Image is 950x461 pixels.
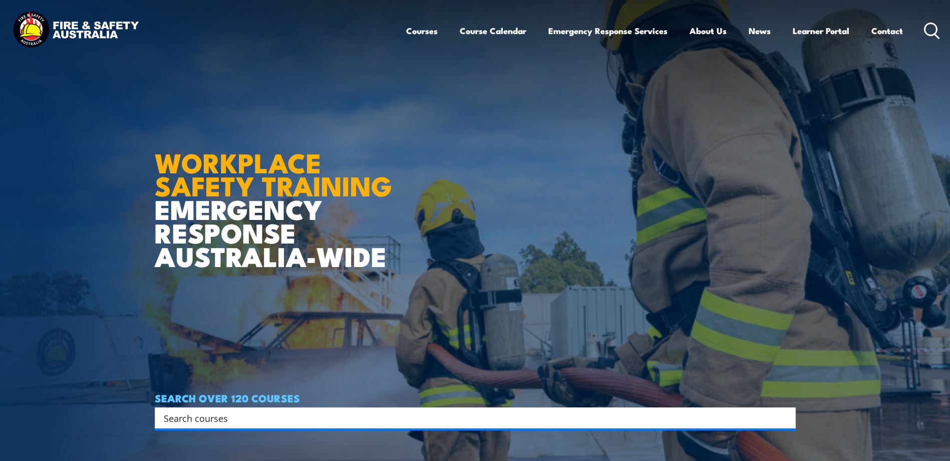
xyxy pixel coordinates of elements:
a: Learner Portal [793,18,849,44]
input: Search input [164,410,774,425]
a: Courses [406,18,438,44]
a: About Us [690,18,727,44]
a: News [749,18,771,44]
h1: EMERGENCY RESPONSE AUSTRALIA-WIDE [155,125,400,268]
h4: SEARCH OVER 120 COURSES [155,392,796,403]
button: Search magnifier button [778,411,792,425]
a: Emergency Response Services [548,18,668,44]
a: Course Calendar [460,18,526,44]
form: Search form [166,411,776,425]
a: Contact [871,18,903,44]
strong: WORKPLACE SAFETY TRAINING [155,141,392,206]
